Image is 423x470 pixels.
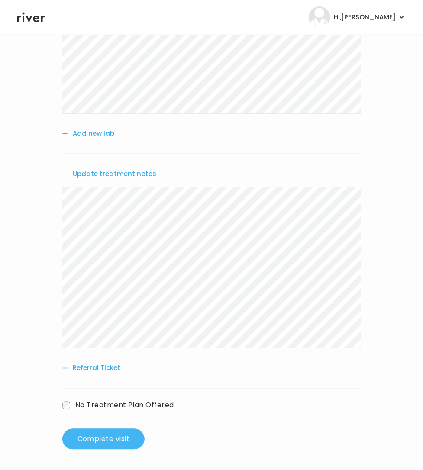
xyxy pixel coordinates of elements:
button: Add new lab [62,128,114,140]
button: Complete visit [62,429,145,450]
button: Update treatment notes [62,168,156,180]
button: Referral Ticket [62,362,120,374]
span: Hi, [PERSON_NAME] [334,11,396,23]
span: No Treatment Plan Offered [75,400,174,410]
input: trackAbandonedVisit [62,402,70,409]
button: user avatarHi,[PERSON_NAME] [309,6,406,28]
img: user avatar [309,6,330,28]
